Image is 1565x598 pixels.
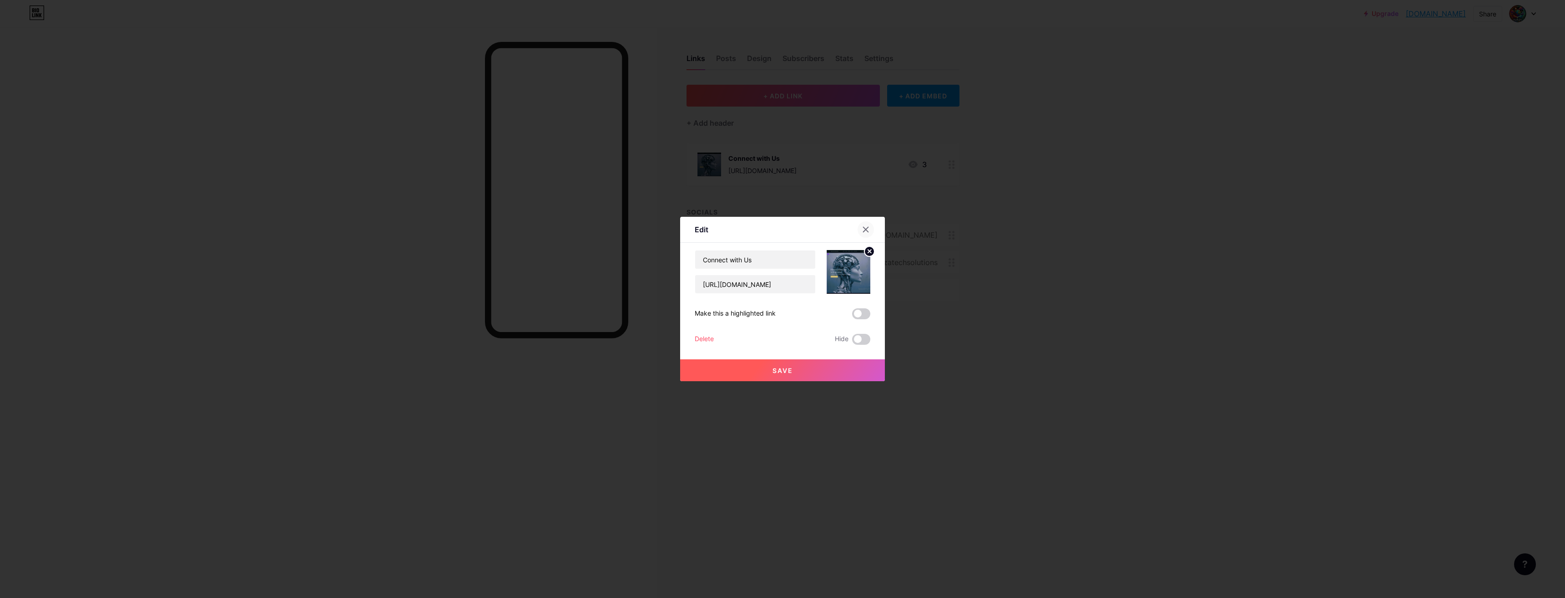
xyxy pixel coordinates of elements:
[827,250,870,294] img: link_thumbnail
[695,275,815,293] input: URL
[695,224,708,235] div: Edit
[835,334,848,345] span: Hide
[695,250,815,269] input: Title
[695,308,776,319] div: Make this a highlighted link
[695,334,714,345] div: Delete
[772,367,793,374] span: Save
[680,359,885,381] button: Save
